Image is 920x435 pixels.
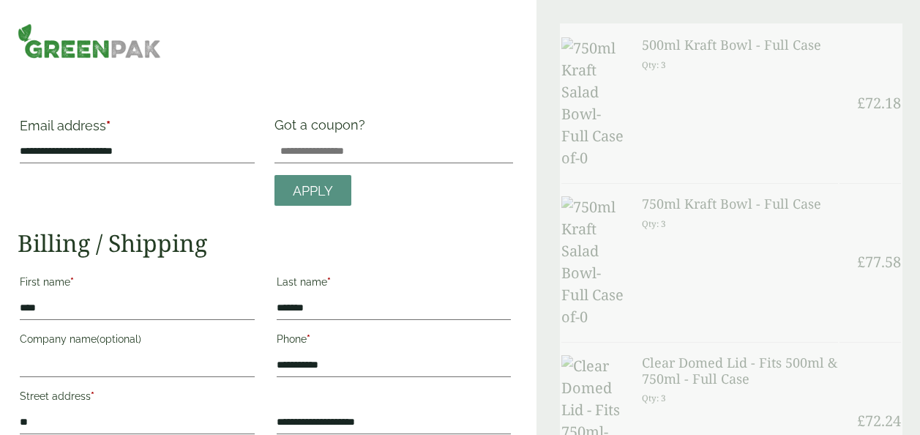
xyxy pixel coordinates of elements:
[20,119,255,140] label: Email address
[277,329,512,354] label: Phone
[91,390,94,402] abbr: required
[20,386,255,411] label: Street address
[97,333,141,345] span: (optional)
[20,272,255,297] label: First name
[18,229,513,257] h2: Billing / Shipping
[327,276,331,288] abbr: required
[274,117,371,140] label: Got a coupon?
[106,118,111,133] abbr: required
[20,329,255,354] label: Company name
[293,183,333,199] span: Apply
[277,272,512,297] label: Last name
[307,333,310,345] abbr: required
[274,175,351,207] a: Apply
[70,276,74,288] abbr: required
[18,23,161,59] img: GreenPak Supplies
